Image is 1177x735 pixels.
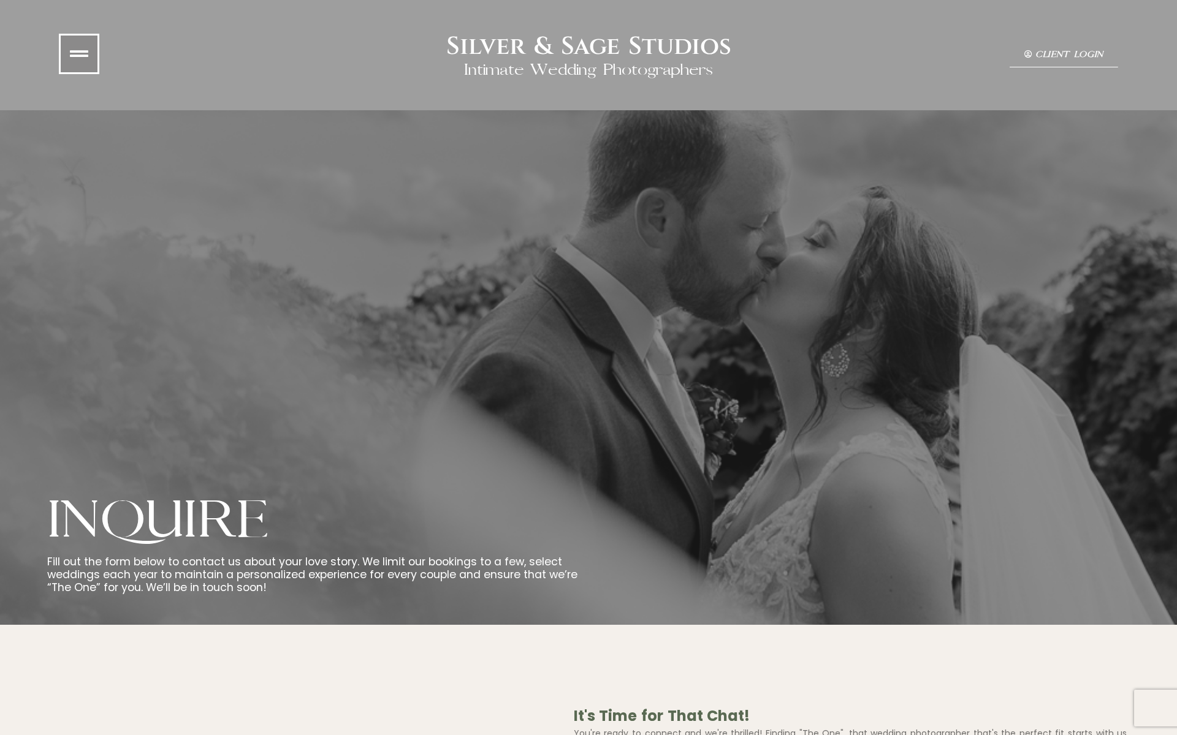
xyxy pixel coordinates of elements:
[446,32,731,61] h2: Silver & Sage Studios
[47,491,588,550] h2: Inquire
[1035,50,1103,59] span: Client Login
[1010,43,1118,67] a: Client Login
[47,556,588,594] p: Fill out the form below to contact us about your love story. We limit our bookings to a few, sele...
[464,61,713,79] h2: Intimate Wedding Photographers
[574,698,1130,725] h3: It's Time for That Chat!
